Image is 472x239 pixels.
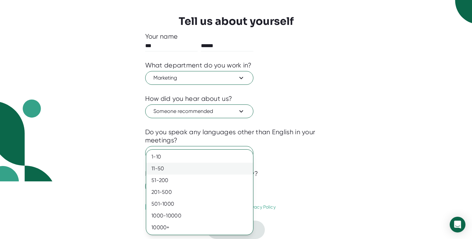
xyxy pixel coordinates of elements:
[146,186,253,198] div: 201-500
[146,151,253,163] div: 1-10
[146,222,253,233] div: 10000+
[146,198,253,210] div: 501-1000
[146,210,253,222] div: 1000-10000
[450,217,465,232] div: Open Intercom Messenger
[146,163,253,175] div: 11-50
[146,175,253,186] div: 51-200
